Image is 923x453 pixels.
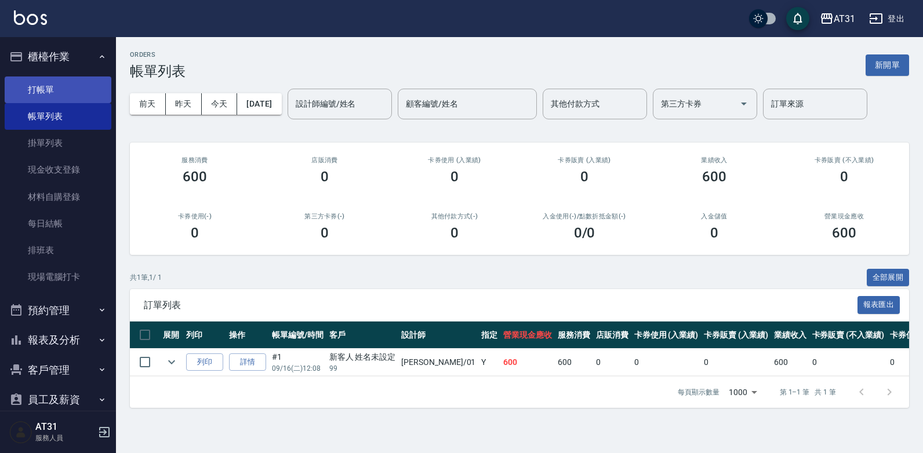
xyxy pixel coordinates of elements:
[229,353,266,371] a: 詳情
[5,325,111,355] button: 報表及分析
[678,387,719,397] p: 每頁顯示數量
[186,353,223,371] button: 列印
[786,7,809,30] button: save
[130,93,166,115] button: 前天
[163,353,180,371] button: expand row
[35,433,95,443] p: 服務人員
[272,363,324,374] p: 09/16 (二) 12:08
[724,377,761,408] div: 1000
[5,42,111,72] button: 櫃檯作業
[130,51,186,59] h2: ORDERS
[329,351,396,363] div: 新客人 姓名未設定
[580,169,588,185] h3: 0
[398,349,478,376] td: [PERSON_NAME] /01
[5,210,111,237] a: 每日結帳
[5,264,111,290] a: 現場電腦打卡
[866,59,909,70] a: 新開單
[183,169,207,185] h3: 600
[35,421,95,433] h5: AT31
[237,93,281,115] button: [DATE]
[5,295,111,326] button: 預約管理
[701,349,771,376] td: 0
[450,225,459,241] h3: 0
[5,103,111,130] a: 帳單列表
[321,169,329,185] h3: 0
[574,225,595,241] h3: 0 /0
[329,363,396,374] p: 99
[160,322,183,349] th: 展開
[857,299,900,310] a: 報表匯出
[631,349,702,376] td: 0
[702,169,726,185] h3: 600
[866,54,909,76] button: 新開單
[274,156,376,164] h2: 店販消費
[226,322,269,349] th: 操作
[555,322,593,349] th: 服務消費
[183,322,226,349] th: 列印
[130,272,162,283] p: 共 1 筆, 1 / 1
[269,322,326,349] th: 帳單編號/時間
[793,156,895,164] h2: 卡券販賣 (不入業績)
[202,93,238,115] button: 今天
[809,322,887,349] th: 卡券販賣 (不入業績)
[404,213,506,220] h2: 其他付款方式(-)
[500,349,555,376] td: 600
[780,387,836,397] p: 第 1–1 筆 共 1 筆
[593,322,631,349] th: 店販消費
[191,225,199,241] h3: 0
[404,156,506,164] h2: 卡券使用 (入業績)
[5,355,111,385] button: 客戶管理
[450,169,459,185] h3: 0
[701,322,771,349] th: 卡券販賣 (入業績)
[857,296,900,314] button: 報表匯出
[326,322,399,349] th: 客戶
[815,7,860,31] button: AT31
[321,225,329,241] h3: 0
[809,349,887,376] td: 0
[398,322,478,349] th: 設計師
[593,349,631,376] td: 0
[166,93,202,115] button: 昨天
[867,269,910,287] button: 全部展開
[5,76,111,103] a: 打帳單
[500,322,555,349] th: 營業現金應收
[5,184,111,210] a: 材料自購登錄
[5,130,111,156] a: 掛單列表
[832,225,856,241] h3: 600
[771,349,809,376] td: 600
[9,421,32,444] img: Person
[130,63,186,79] h3: 帳單列表
[5,237,111,264] a: 排班表
[663,156,765,164] h2: 業績收入
[144,156,246,164] h3: 服務消費
[864,8,909,30] button: 登出
[14,10,47,25] img: Logo
[269,349,326,376] td: #1
[478,349,500,376] td: Y
[631,322,702,349] th: 卡券使用 (入業績)
[793,213,895,220] h2: 營業現金應收
[274,213,376,220] h2: 第三方卡券(-)
[533,213,635,220] h2: 入金使用(-) /點數折抵金額(-)
[533,156,635,164] h2: 卡券販賣 (入業績)
[144,299,857,311] span: 訂單列表
[663,213,765,220] h2: 入金儲值
[555,349,593,376] td: 600
[478,322,500,349] th: 指定
[144,213,246,220] h2: 卡券使用(-)
[735,94,753,113] button: Open
[834,12,855,26] div: AT31
[771,322,809,349] th: 業績收入
[5,156,111,183] a: 現金收支登錄
[710,225,718,241] h3: 0
[840,169,848,185] h3: 0
[5,385,111,415] button: 員工及薪資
